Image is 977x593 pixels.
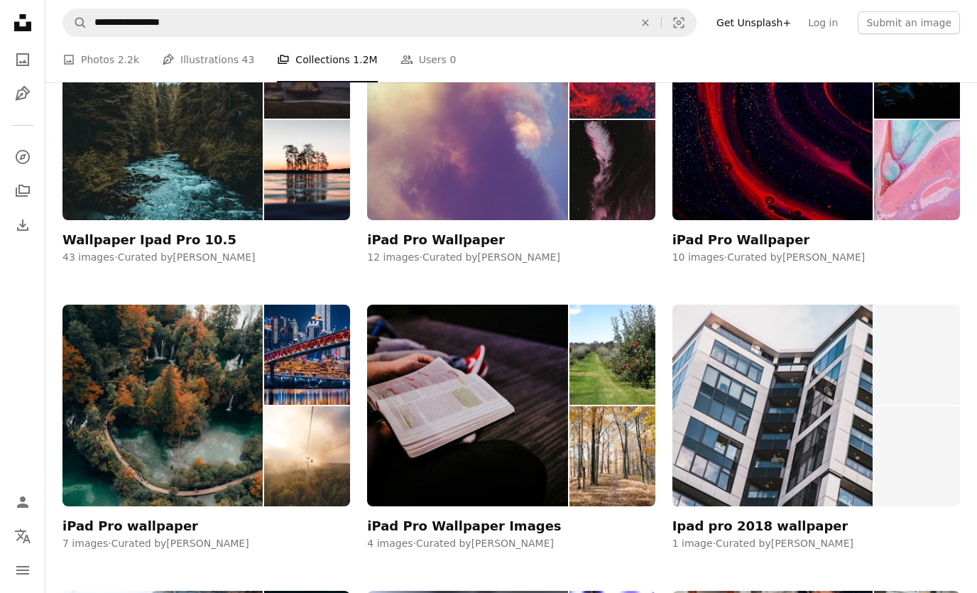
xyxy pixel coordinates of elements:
[367,305,655,533] a: iPad Pro Wallpaper Images
[9,522,37,550] button: Language
[367,251,655,265] div: 12 images · Curated by [PERSON_NAME]
[264,406,350,506] img: photo-1548684486-f61d163b2f6a
[9,556,37,584] button: Menu
[672,305,960,533] a: Ipad pro 2018 wallpaper
[569,406,655,506] img: photo-1477768663691-75454fd8e870
[62,305,350,533] a: iPad Pro wallpaper
[672,18,873,220] img: photo-1607036086835-60fd1bc2bda7
[62,18,263,220] img: photo-1503038936394-899c7389c9fe
[672,537,960,551] div: 1 image · Curated by [PERSON_NAME]
[672,305,873,506] img: photo-1559190086-23de9e2727f6
[672,232,810,249] div: iPad Pro Wallpaper
[874,120,960,220] img: photo-1562619371-b67725b6fde2
[630,9,661,36] button: Clear
[367,305,567,506] img: photo-1510590337019-5ef8d3d32116
[62,518,198,535] div: iPad Pro wallpaper
[400,37,457,82] a: Users 0
[62,18,350,247] a: Wallpaper Ipad Pro 10.5
[569,120,655,220] img: photo-1562619411-cd9ecd8e8ae5
[9,211,37,239] a: Download History
[242,52,255,67] span: 43
[9,143,37,171] a: Explore
[672,251,960,265] div: 10 images · Curated by [PERSON_NAME]
[367,537,655,551] div: 4 images · Curated by [PERSON_NAME]
[9,9,37,40] a: Home — Unsplash
[367,18,655,247] a: iPad Pro Wallpaper
[367,232,505,249] div: iPad Pro Wallpaper
[367,518,561,535] div: iPad Pro Wallpaper Images
[858,11,960,34] button: Submit an image
[118,52,139,67] span: 2.2k
[367,18,567,220] img: photo-1545164621-4988eed18382
[799,11,846,34] a: Log in
[62,9,697,37] form: Find visuals sitewide
[449,52,456,67] span: 0
[62,37,139,82] a: Photos 2.2k
[9,80,37,108] a: Illustrations
[708,11,799,34] a: Get Unsplash+
[162,37,254,82] a: Illustrations 43
[672,18,960,247] a: iPad Pro Wallpaper
[264,120,350,220] img: photo-1503058695716-c5f66a905312
[62,232,236,249] div: Wallpaper Ipad Pro 10.5
[9,177,37,205] a: Collections
[9,488,37,516] a: Log in / Sign up
[264,305,350,405] img: photo-1549411364-9d5c5e493ce4
[63,9,87,36] button: Search Unsplash
[62,537,350,551] div: 7 images · Curated by [PERSON_NAME]
[62,305,263,506] img: photo-1550236520-7050f3582da0
[662,9,696,36] button: Visual search
[672,518,848,535] div: Ipad pro 2018 wallpaper
[569,305,655,405] img: photo-1537811465496-6c38a51d2d81
[9,45,37,74] a: Photos
[62,251,350,265] div: 43 images · Curated by [PERSON_NAME]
